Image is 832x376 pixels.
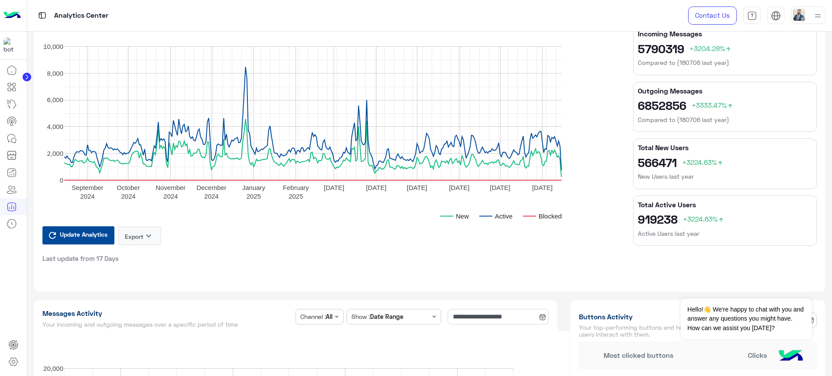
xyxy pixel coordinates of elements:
h1: Buttons Activity [579,312,695,321]
img: tab [747,11,757,21]
i: keyboard_arrow_down [143,231,154,241]
h6: Active Users last year [638,229,812,238]
text: 2024 [204,193,218,200]
text: January [242,184,265,191]
text: 2024 [121,193,135,200]
h6: Compared to (180706 last year) [638,116,812,124]
div: Clicks [698,350,817,360]
text: September [71,184,103,191]
h5: Total New Users [638,143,812,152]
h5: Outgoing Messages [638,87,812,95]
h6: New Users last year [638,172,812,181]
text: [DATE] [449,184,469,191]
span: Update Analytics [58,228,110,240]
text: November [156,184,185,191]
span: +3224.63% [683,215,725,223]
text: 2,000 [47,150,63,157]
h6: Compared to (180706 last year) [638,58,812,67]
h5: Total Active Users [638,200,812,209]
text: 6,000 [47,96,63,103]
text: 10,000 [43,43,63,50]
img: hulul-logo.png [776,341,806,372]
h2: 566471 [638,155,812,169]
text: 2024 [80,193,94,200]
text: December [196,184,226,191]
text: 20,000 [43,365,63,372]
text: [DATE] [490,184,510,191]
text: 2024 [163,193,178,200]
h2: 919238 [638,212,812,226]
text: 0 [59,177,63,184]
img: profile [812,10,823,21]
span: Hello!👋 We're happy to chat with you and answer any questions you might have. How can we assist y... [681,299,811,339]
text: [DATE] [324,184,344,191]
h2: 6852856 [638,98,812,112]
img: tab [37,10,48,21]
span: +3333.47% [692,101,734,109]
button: Exportkeyboard_arrow_down [118,226,161,245]
img: tab [771,11,781,21]
h5: Incoming Messages [638,29,812,38]
text: Active [495,212,513,220]
h1: Messages Activity [42,309,292,318]
text: Blocked [539,212,562,220]
p: Analytics Center [54,10,108,22]
text: 2025 [289,193,303,200]
h2: 5790319 [638,42,812,55]
img: 1403182699927242 [3,38,19,53]
img: userImage [793,9,805,21]
span: Last update from 17 Days [42,254,119,263]
a: Contact Us [688,6,737,25]
a: tab [743,6,760,25]
text: 2025 [246,193,260,200]
text: October [117,184,140,191]
text: 8,000 [47,70,63,77]
img: Logo [3,6,21,25]
text: [DATE] [366,184,386,191]
text: [DATE] [406,184,427,191]
h5: Your top-performing buttons and how users interact with them. [579,324,695,338]
button: Update Analytics [42,226,114,244]
h5: Your incoming and outgoing messages over a specific period of time [42,321,292,328]
span: +3204.28% [689,44,732,52]
text: February [283,184,309,191]
text: [DATE] [532,184,552,191]
svg: A chart. [42,25,618,232]
text: 4,000 [47,123,63,130]
span: +3224.63% [682,158,724,166]
div: Most clicked buttons [579,350,698,360]
text: New [456,212,469,220]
